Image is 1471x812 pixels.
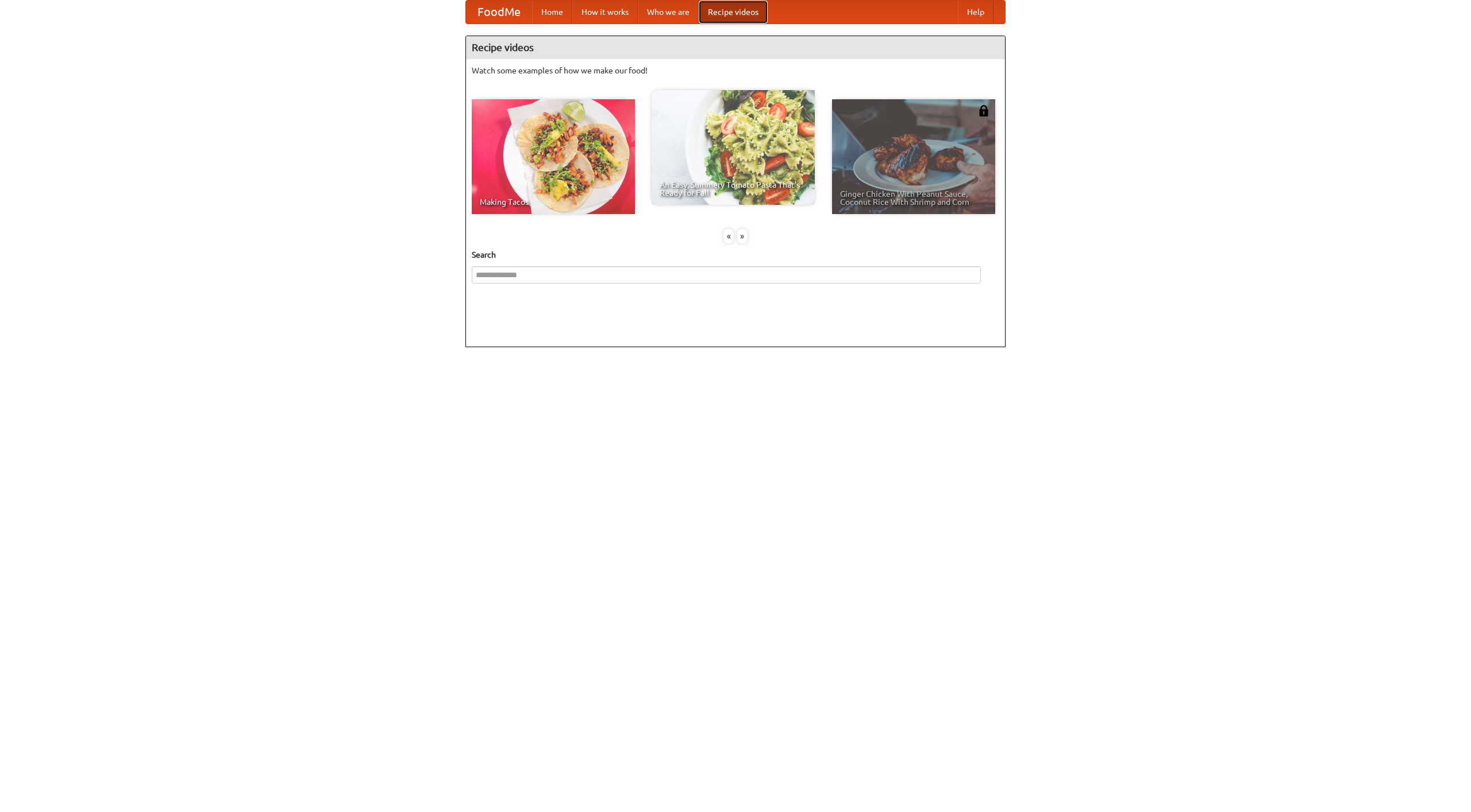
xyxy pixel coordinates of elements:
span: Making Tacos [480,198,627,206]
a: How it works [572,1,638,24]
div: » [737,229,748,243]
span: An Easy, Summery Tomato Pasta That's Ready for Fall [660,181,807,197]
div: « [723,229,734,243]
a: An Easy, Summery Tomato Pasta That's Ready for Fall [652,90,815,205]
p: Watch some examples of how we make our food! [472,65,999,76]
a: Making Tacos [472,99,635,214]
h4: Recipe videos [466,36,1005,59]
img: 483408.png [978,105,989,116]
a: Home [532,1,572,24]
a: Who we are [638,1,699,24]
a: Recipe videos [699,1,768,24]
h5: Search [472,249,999,261]
a: Help [958,1,993,24]
a: FoodMe [466,1,532,24]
